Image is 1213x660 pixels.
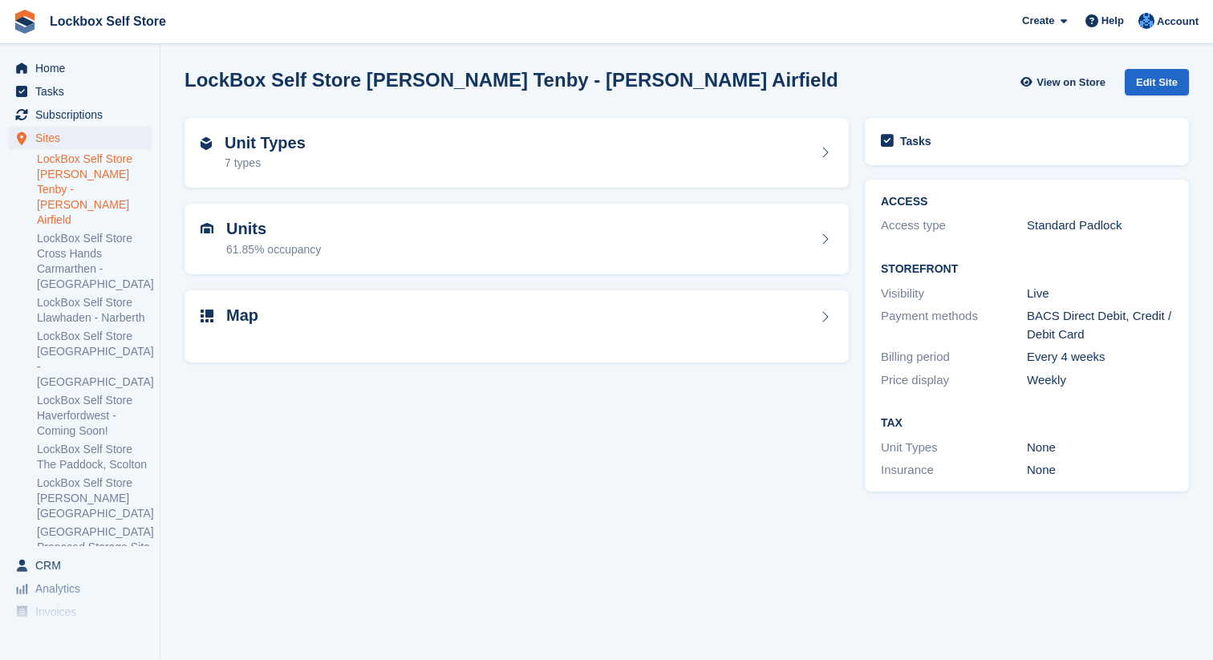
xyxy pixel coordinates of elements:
span: Create [1022,13,1054,29]
span: Tasks [35,80,132,103]
a: menu [8,577,152,600]
a: menu [8,127,152,149]
span: Analytics [35,577,132,600]
div: Weekly [1027,371,1173,390]
div: Visibility [881,285,1027,303]
div: Edit Site [1125,69,1189,95]
div: Insurance [881,461,1027,480]
h2: Tasks [900,134,931,148]
span: Home [35,57,132,79]
a: LockBox Self Store Cross Hands Carmarthen - [GEOGRAPHIC_DATA] [37,231,152,292]
div: BACS Direct Debit, Credit / Debit Card [1027,307,1173,343]
a: LockBox Self Store [PERSON_NAME] Tenby - [PERSON_NAME] Airfield [37,152,152,228]
img: unit-icn-7be61d7bf1b0ce9d3e12c5938cc71ed9869f7b940bace4675aadf7bd6d80202e.svg [201,223,213,234]
img: map-icn-33ee37083ee616e46c38cad1a60f524a97daa1e2b2c8c0bc3eb3415660979fc1.svg [201,310,213,322]
a: Lockbox Self Store [43,8,172,34]
h2: Unit Types [225,134,306,152]
span: Help [1101,13,1124,29]
div: 7 types [225,155,306,172]
a: menu [8,80,152,103]
h2: Storefront [881,263,1173,276]
div: Live [1027,285,1173,303]
span: View on Store [1037,75,1105,91]
h2: Units [226,220,321,238]
span: Invoices [35,601,132,623]
a: Unit Types 7 types [185,118,849,188]
img: Naomi Davies [1138,13,1154,29]
a: Units 61.85% occupancy [185,204,849,274]
h2: Tax [881,417,1173,430]
span: Account [1157,14,1199,30]
div: 61.85% occupancy [226,241,321,258]
div: Price display [881,371,1027,390]
span: CRM [35,554,132,577]
a: menu [8,624,152,646]
a: menu [8,554,152,577]
a: menu [8,601,152,623]
a: Edit Site [1125,69,1189,102]
a: LockBox Self Store The Paddock, Scolton [37,442,152,472]
div: Unit Types [881,439,1027,457]
img: unit-type-icn-2b2737a686de81e16bb02015468b77c625bbabd49415b5ef34ead5e3b44a266d.svg [201,137,212,150]
div: None [1027,461,1173,480]
a: LockBox Self Store Llawhaden - Narberth [37,295,152,326]
div: Access type [881,217,1027,235]
div: Every 4 weeks [1027,348,1173,366]
a: menu [8,103,152,126]
div: Billing period [881,348,1027,366]
h2: ACCESS [881,196,1173,209]
span: Sites [35,127,132,149]
a: Map [185,290,849,363]
a: LockBox Self Store [PERSON_NAME][GEOGRAPHIC_DATA] [37,476,152,521]
a: [GEOGRAPHIC_DATA] Proposed Storage Site [37,524,152,555]
h2: Map [226,306,258,325]
a: menu [8,57,152,79]
a: LockBox Self Store [GEOGRAPHIC_DATA] - [GEOGRAPHIC_DATA] [37,329,152,390]
img: stora-icon-8386f47178a22dfd0bd8f6a31ec36ba5ce8667c1dd55bd0f319d3a0aa187defe.svg [13,10,37,34]
div: Payment methods [881,307,1027,343]
div: None [1027,439,1173,457]
span: Subscriptions [35,103,132,126]
a: LockBox Self Store Haverfordwest - Coming Soon! [37,393,152,439]
div: Standard Padlock [1027,217,1173,235]
span: Pricing [35,624,132,646]
a: View on Store [1018,69,1112,95]
h2: LockBox Self Store [PERSON_NAME] Tenby - [PERSON_NAME] Airfield [185,69,838,91]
